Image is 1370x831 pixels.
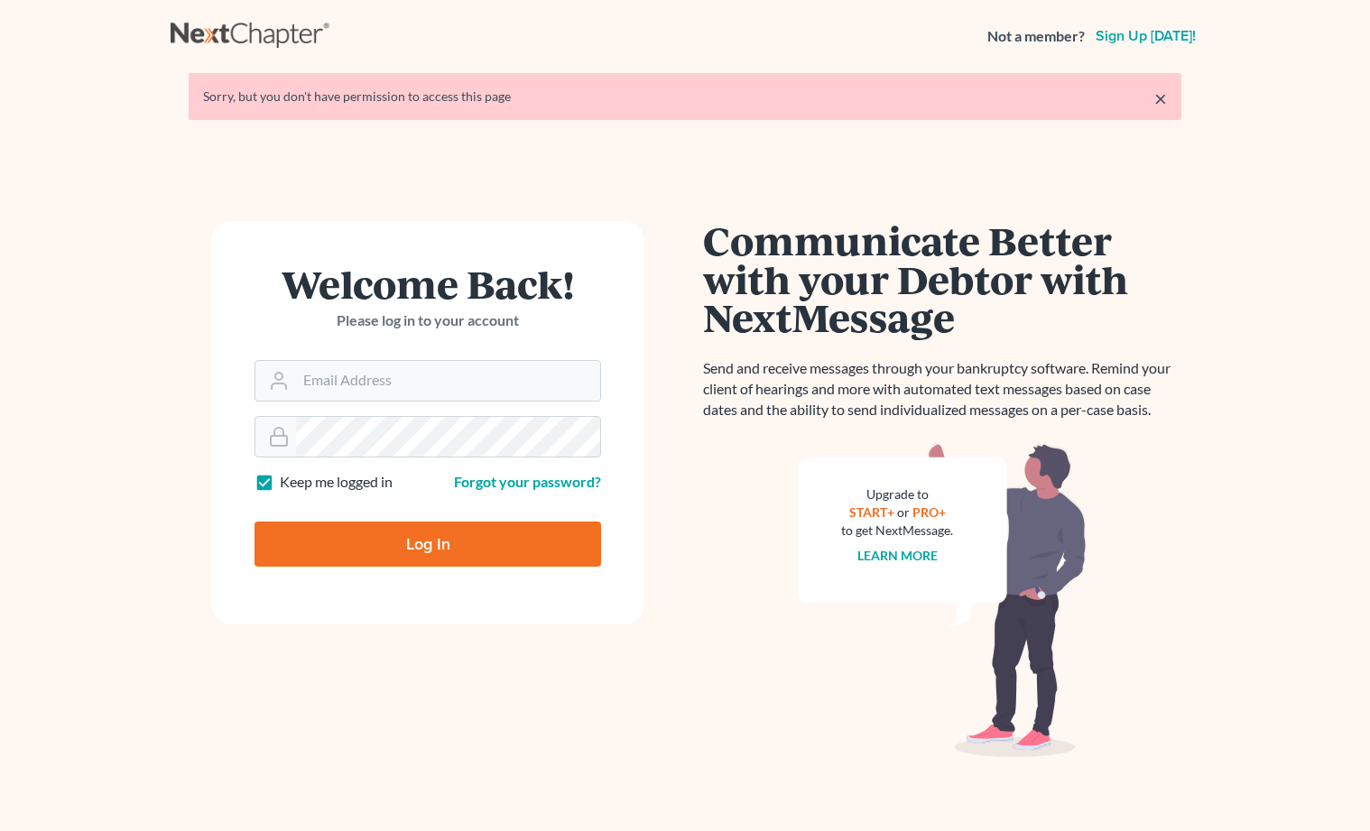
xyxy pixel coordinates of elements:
[703,358,1181,420] p: Send and receive messages through your bankruptcy software. Remind your client of hearings and mo...
[841,522,953,540] div: to get NextMessage.
[897,504,910,520] span: or
[841,485,953,503] div: Upgrade to
[454,473,601,490] a: Forgot your password?
[280,472,393,493] label: Keep me logged in
[987,26,1085,47] strong: Not a member?
[296,361,600,401] input: Email Address
[857,548,938,563] a: Learn more
[703,221,1181,337] h1: Communicate Better with your Debtor with NextMessage
[1154,88,1167,109] a: ×
[849,504,894,520] a: START+
[203,88,1167,106] div: Sorry, but you don't have permission to access this page
[1092,29,1199,43] a: Sign up [DATE]!
[255,264,601,303] h1: Welcome Back!
[255,310,601,331] p: Please log in to your account
[798,442,1087,758] img: nextmessage_bg-59042aed3d76b12b5cd301f8e5b87938c9018125f34e5fa2b7a6b67550977c72.svg
[255,522,601,567] input: Log In
[912,504,946,520] a: PRO+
